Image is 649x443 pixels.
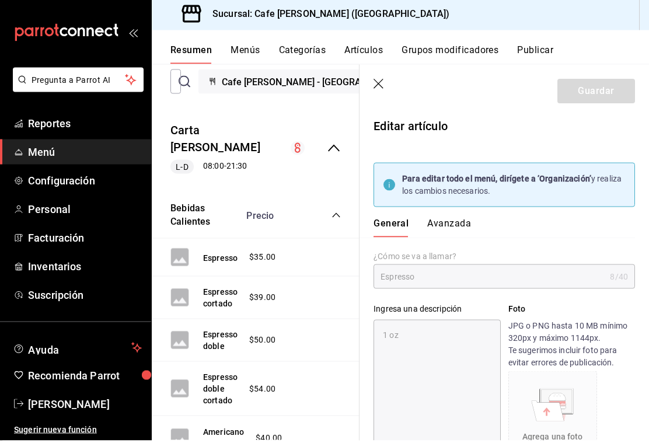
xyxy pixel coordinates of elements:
[152,115,360,186] div: collapse-menu-row
[170,204,235,231] button: Bebidas Calientes
[28,146,142,162] span: Menú
[203,428,244,440] button: Americano
[13,70,144,95] button: Pregunta a Parrot AI
[198,72,403,96] button: Cafe [PERSON_NAME] - [GEOGRAPHIC_DATA]
[402,47,498,67] button: Grupos modificadores
[222,79,381,90] span: Cafe [PERSON_NAME] - [GEOGRAPHIC_DATA]
[195,72,202,96] input: Buscar menú
[28,399,142,414] span: [PERSON_NAME]
[128,30,138,40] button: open_drawer_menu
[203,374,238,409] button: Espresso doble cortado
[14,426,142,438] span: Sugerir nueva función
[235,212,309,224] div: Precio
[28,118,142,134] span: Reportes
[28,343,127,357] span: Ayuda
[374,305,500,318] div: Ingresa una descripción
[517,47,553,67] button: Publicar
[203,288,238,312] button: Espresso cortado
[28,232,142,248] span: Facturación
[344,47,383,67] button: Artículos
[249,294,275,306] span: $39.00
[170,162,291,176] div: 08:00 - 21:30
[374,220,409,240] button: General
[427,220,471,240] button: Avanzada
[203,331,238,354] button: Espresso doble
[508,322,635,371] p: JPG o PNG hasta 10 MB mínimo 320px y máximo 1144px. Te sugerimos incluir foto para evitar errores...
[332,213,341,222] button: collapse-category-row
[249,336,275,348] span: $50.00
[279,47,326,67] button: Categorías
[170,47,212,67] button: Resumen
[249,253,275,266] span: $35.00
[32,76,125,89] span: Pregunta a Parrot AI
[374,120,635,137] p: Editar artículo
[171,163,193,176] span: L-D
[610,273,628,285] div: 8 /40
[402,176,591,186] strong: Para editar todo el menú, dirígete a ‘Organización’
[508,305,635,318] p: Foto
[170,47,649,67] div: navigation tabs
[28,204,142,219] span: Personal
[203,9,449,23] h3: Sucursal: Cafe [PERSON_NAME] ([GEOGRAPHIC_DATA])
[170,124,291,158] button: Carta [PERSON_NAME]
[28,370,142,386] span: Recomienda Parrot
[28,175,142,191] span: Configuración
[8,85,144,97] a: Pregunta a Parrot AI
[231,47,260,67] button: Menús
[28,289,142,305] span: Suscripción
[28,261,142,277] span: Inventarios
[374,220,621,240] div: navigation tabs
[374,255,635,263] label: ¿Cómo se va a llamar?
[249,385,275,397] span: $54.00
[203,254,238,266] button: Espresso
[402,175,625,200] div: y realiza los cambios necesarios.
